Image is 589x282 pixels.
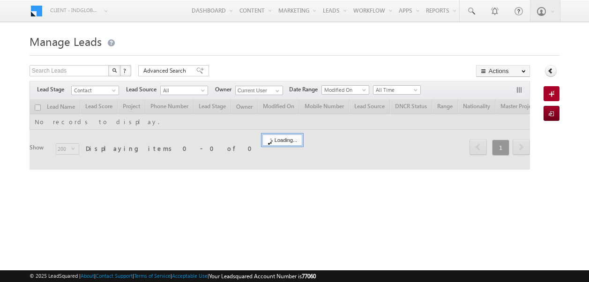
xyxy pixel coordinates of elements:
[143,67,189,75] span: Advanced Search
[215,85,235,94] span: Owner
[134,273,171,279] a: Terms of Service
[160,86,208,95] a: All
[96,273,133,279] a: Contact Support
[50,6,99,15] span: Client - indglobal1 (77060)
[30,272,316,281] span: © 2025 LeadSquared | | | | |
[123,67,127,74] span: ?
[262,134,302,146] div: Loading...
[81,273,94,279] a: About
[126,85,160,94] span: Lead Source
[373,85,421,95] a: All Time
[30,34,102,49] span: Manage Leads
[235,86,283,95] input: Type to Search
[321,85,369,95] a: Modified On
[120,65,131,76] button: ?
[72,86,116,95] span: Contact
[302,273,316,280] span: 77060
[289,85,321,94] span: Date Range
[71,86,119,95] a: Contact
[112,68,117,73] img: Search
[161,86,205,95] span: All
[373,86,418,94] span: All Time
[270,86,282,96] a: Show All Items
[322,86,366,94] span: Modified On
[476,65,530,77] button: Actions
[209,273,316,280] span: Your Leadsquared Account Number is
[172,273,208,279] a: Acceptable Use
[37,85,71,94] span: Lead Stage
